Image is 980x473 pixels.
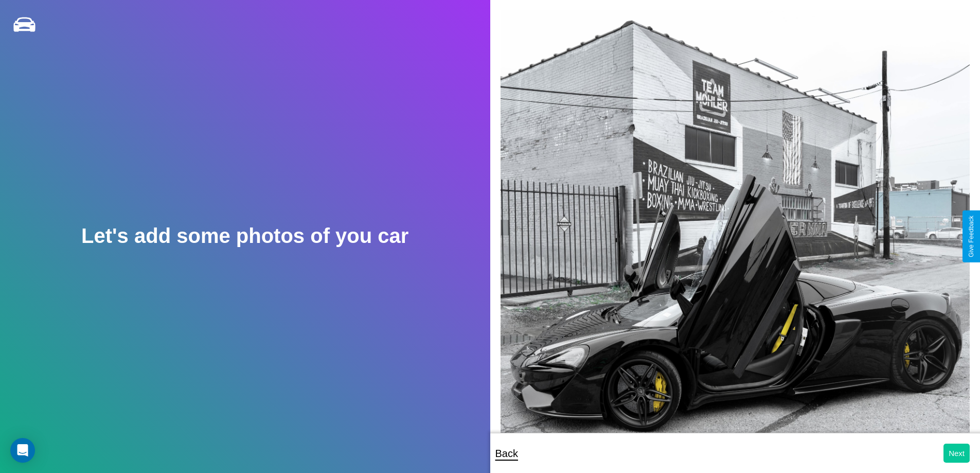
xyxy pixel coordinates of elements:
[943,444,970,463] button: Next
[10,438,35,463] div: Open Intercom Messenger
[968,216,975,257] div: Give Feedback
[501,10,970,452] img: posted
[81,224,408,248] h2: Let's add some photos of you car
[495,444,518,463] p: Back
